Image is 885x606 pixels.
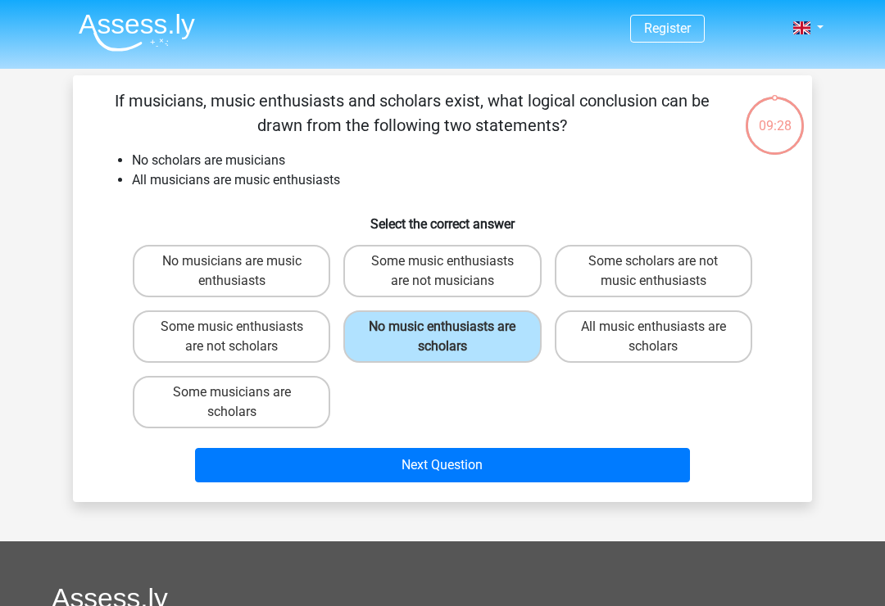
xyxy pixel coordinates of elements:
label: Some music enthusiasts are not musicians [343,245,541,297]
button: Next Question [195,448,691,482]
label: Some musicians are scholars [133,376,330,428]
label: No music enthusiasts are scholars [343,310,541,363]
label: All music enthusiasts are scholars [555,310,752,363]
label: Some scholars are not music enthusiasts [555,245,752,297]
li: All musicians are music enthusiasts [132,170,786,190]
div: 09:28 [744,95,806,136]
img: Assessly [79,13,195,52]
h6: Select the correct answer [99,203,786,232]
p: If musicians, music enthusiasts and scholars exist, what logical conclusion can be drawn from the... [99,88,724,138]
label: Some music enthusiasts are not scholars [133,310,330,363]
li: No scholars are musicians [132,151,786,170]
label: No musicians are music enthusiasts [133,245,330,297]
a: Register [644,20,691,36]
